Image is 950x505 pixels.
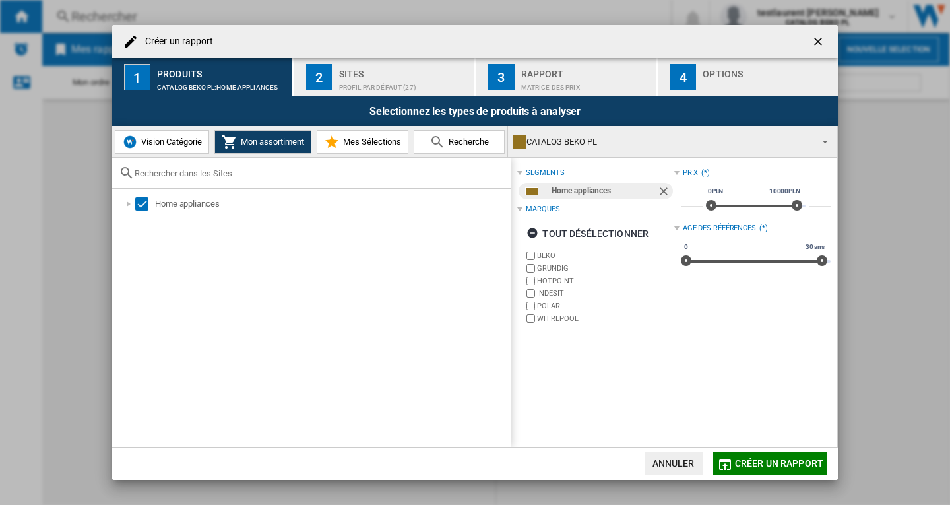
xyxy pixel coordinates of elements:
label: BEKO [537,251,674,261]
div: Produits [157,63,287,77]
button: Mon assortiment [214,130,311,154]
label: WHIRLPOOL [537,314,674,323]
button: Créer un rapport [713,452,827,475]
div: Home appliances [552,183,656,199]
label: INDESIT [537,288,674,298]
input: brand.name [526,314,535,323]
span: 0 [682,242,690,252]
div: segments [526,168,564,178]
label: HOTPOINT [537,276,674,286]
div: 3 [488,64,515,90]
button: tout désélectionner [522,222,652,246]
button: Recherche [414,130,505,154]
ng-md-icon: Retirer [657,185,673,201]
button: 3 Rapport Matrice des prix [476,58,658,96]
span: Créer un rapport [735,458,823,469]
button: 1 Produits CATALOG BEKO PL:Home appliances [112,58,294,96]
ng-md-icon: getI18NText('BUTTONS.CLOSE_DIALOG') [811,35,827,51]
div: 2 [306,64,332,90]
label: GRUNDIG [537,263,674,273]
span: Vision Catégorie [138,137,202,147]
h4: Créer un rapport [139,35,214,48]
button: 4 Options [658,58,838,96]
div: Age des références [683,223,756,234]
div: 4 [670,64,696,90]
input: brand.name [526,277,535,285]
md-checkbox: Select [135,197,155,211]
button: 2 Sites Profil par défaut (27) [294,58,476,96]
input: brand.name [526,252,535,260]
label: POLAR [537,301,674,311]
span: 10000PLN [767,186,802,197]
div: Prix [683,168,699,178]
span: Recherche [445,137,489,147]
span: 30 ans [804,242,827,252]
div: CATALOG BEKO PL:Home appliances [157,77,287,91]
span: Mon assortiment [237,137,304,147]
div: Home appliances [155,197,509,211]
input: Rechercher dans les Sites [135,168,504,178]
div: Profil par défaut (27) [339,77,469,91]
input: brand.name [526,264,535,273]
div: Sites [339,63,469,77]
span: 0PLN [706,186,726,197]
button: getI18NText('BUTTONS.CLOSE_DIALOG') [806,28,833,55]
div: CATALOG BEKO PL [513,133,811,151]
div: 1 [124,64,150,90]
img: wiser-icon-blue.png [122,134,138,150]
div: tout désélectionner [526,222,649,246]
div: Marques [526,204,559,215]
input: brand.name [526,302,535,310]
button: Vision Catégorie [115,130,209,154]
div: Rapport [521,63,651,77]
div: Options [703,63,833,77]
span: Mes Sélections [340,137,401,147]
input: brand.name [526,289,535,298]
button: Annuler [645,452,703,475]
div: Matrice des prix [521,77,651,91]
button: Mes Sélections [317,130,408,154]
div: Selectionnez les types de produits à analyser [112,96,838,126]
